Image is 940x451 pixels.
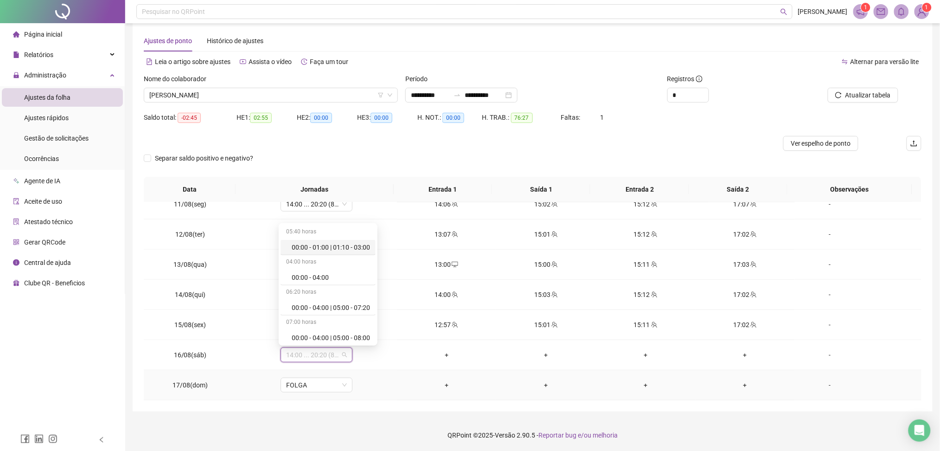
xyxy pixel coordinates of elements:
div: Saldo total: [144,112,237,123]
span: Clube QR - Beneficios [24,279,85,287]
th: Data [144,177,236,202]
div: 13:00 [404,259,489,270]
sup: 1 [861,3,870,12]
th: Entrada 2 [590,177,689,202]
span: lock [13,72,19,78]
div: - [802,199,857,209]
div: 15:02 [504,199,588,209]
span: down [387,92,393,98]
span: Relatórios [24,51,53,58]
div: 15:11 [603,259,688,270]
div: 15:12 [603,229,688,239]
span: Assista o vídeo [249,58,292,65]
span: 1 [925,4,928,11]
span: notification [857,7,865,16]
span: team [550,201,558,207]
div: - [802,350,857,360]
span: HEVELYN LOIANY DOS SANTOS [149,88,392,102]
div: - [802,259,857,270]
span: Ocorrências [24,155,59,162]
span: 14:00 ... 20:20 (8 HORAS) [286,348,347,362]
span: Observações [794,184,905,194]
span: 02:55 [250,113,272,123]
div: 17:02 [703,229,788,239]
span: 11/08(seg) [174,200,206,208]
span: Ajustes da folha [24,94,70,101]
span: upload [910,140,918,147]
span: team [650,322,658,328]
th: Jornadas [236,177,394,202]
span: team [749,231,757,238]
div: 14:06 [404,199,489,209]
span: team [650,201,658,207]
span: mail [877,7,885,16]
img: 84630 [915,5,929,19]
span: swap-right [454,91,461,99]
span: Atestado técnico [24,218,73,225]
span: Atualizar tabela [845,90,891,100]
div: + [703,380,788,390]
button: Atualizar tabela [828,88,898,103]
span: Gestão de solicitações [24,135,89,142]
span: team [749,291,757,298]
div: H. NOT.: [417,112,482,123]
span: team [650,231,658,238]
span: 14:00 ... 20:20 (8 HORAS) [286,197,347,211]
div: + [504,380,588,390]
span: linkedin [34,434,44,444]
span: team [650,291,658,298]
span: Registros [667,74,703,84]
div: 17:02 [703,290,788,300]
div: 00:00 - 01:00 | 01:10 - 03:00 [281,240,376,255]
span: team [749,261,757,268]
span: reload [835,92,842,98]
span: 00:00 [442,113,464,123]
div: HE 3: [357,112,417,123]
div: 00:00 - 04:00 | 05:00 - 07:20 [281,300,376,316]
div: 15:01 [504,229,588,239]
label: Nome do colaborador [144,74,212,84]
span: Histórico de ajustes [207,37,263,45]
span: 17/08(dom) [173,381,208,389]
span: Reportar bug e/ou melhoria [538,432,618,439]
span: team [749,201,757,207]
span: instagram [48,434,58,444]
span: 76:27 [511,113,533,123]
span: team [550,322,558,328]
div: 15:03 [504,290,588,300]
span: filter [378,92,384,98]
div: 00:00 - 04:00 | 05:00 - 08:00 [292,333,370,343]
span: gift [13,280,19,286]
div: + [603,350,688,360]
span: Ajustes rápidos [24,114,69,122]
span: Faltas: [561,114,582,121]
div: HE 1: [237,112,297,123]
span: Central de ajuda [24,259,71,266]
span: 00:00 [371,113,392,123]
span: search [780,8,787,15]
span: info-circle [13,259,19,266]
div: - [802,320,857,330]
span: 1 [864,4,867,11]
div: 00:00 - 04:00 [292,272,370,283]
span: solution [13,219,19,225]
div: + [404,350,489,360]
th: Saída 1 [492,177,590,202]
span: 00:00 [310,113,332,123]
span: swap [842,58,848,65]
span: to [454,91,461,99]
span: Alternar para versão lite [850,58,919,65]
span: FOLGA [286,378,347,392]
span: team [451,322,458,328]
span: 15/08(sex) [174,321,206,329]
sup: Atualize o seu contato no menu Meus Dados [922,3,932,12]
span: Ajustes de ponto [144,37,192,45]
div: 12:57 [404,320,489,330]
div: 00:00 - 04:00 [281,270,376,285]
span: team [650,261,658,268]
div: + [603,380,688,390]
div: 17:02 [703,320,788,330]
span: 12/08(ter) [175,231,205,238]
span: 16/08(sáb) [174,351,207,359]
div: 14:00 [404,290,489,300]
